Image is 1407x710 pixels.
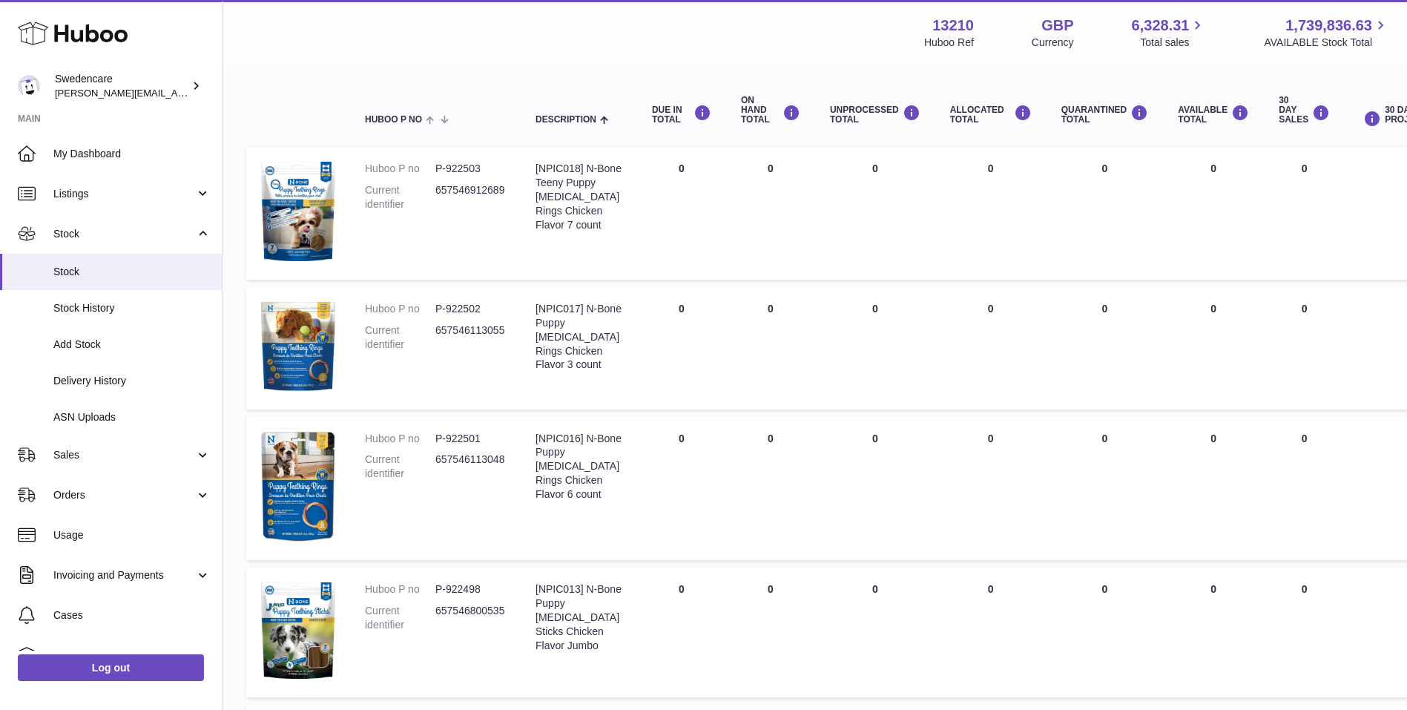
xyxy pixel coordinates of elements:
td: 0 [726,287,815,410]
dt: Huboo P no [365,432,435,446]
td: 0 [1163,147,1264,280]
td: 0 [815,417,935,561]
span: Huboo P no [365,115,422,125]
span: Stock [53,227,195,241]
div: ALLOCATED Total [950,105,1032,125]
span: Total sales [1140,36,1206,50]
td: 0 [637,147,726,280]
span: 0 [1102,162,1108,174]
td: 0 [726,568,815,697]
dd: 657546113055 [435,323,506,352]
td: 0 [637,287,726,410]
dd: 657546113048 [435,453,506,481]
a: 6,328.31 Total sales [1132,16,1207,50]
span: Stock History [53,301,211,315]
td: 0 [1264,417,1345,561]
span: Orders [53,488,195,502]
span: Description [536,115,596,125]
div: UNPROCESSED Total [830,105,920,125]
td: 0 [1163,417,1264,561]
span: Channels [53,648,211,663]
dd: 657546912689 [435,183,506,211]
dt: Huboo P no [365,302,435,316]
dt: Current identifier [365,453,435,481]
td: 0 [935,147,1047,280]
td: 0 [815,287,935,410]
td: 0 [1264,147,1345,280]
td: 0 [935,417,1047,561]
span: Sales [53,448,195,462]
span: Invoicing and Payments [53,568,195,582]
div: Swedencare [55,72,188,100]
span: 0 [1102,303,1108,315]
div: DUE IN TOTAL [652,105,711,125]
div: QUARANTINED Total [1061,105,1149,125]
dd: 657546800535 [435,604,506,632]
td: 0 [637,568,726,697]
td: 0 [935,568,1047,697]
dt: Huboo P no [365,582,435,596]
span: 0 [1102,433,1108,444]
dd: P-922503 [435,162,506,176]
td: 0 [815,568,935,697]
td: 0 [815,147,935,280]
span: [PERSON_NAME][EMAIL_ADDRESS][PERSON_NAME][DOMAIN_NAME] [55,87,377,99]
span: Stock [53,265,211,279]
span: Add Stock [53,338,211,352]
div: ON HAND Total [741,96,800,125]
span: Usage [53,528,211,542]
td: 0 [1264,568,1345,697]
dt: Current identifier [365,323,435,352]
img: daniel.corbridge@swedencare.co.uk [18,75,40,97]
td: 0 [726,417,815,561]
div: AVAILABLE Total [1178,105,1249,125]
div: Huboo Ref [924,36,974,50]
dt: Current identifier [365,604,435,632]
div: [NPIC013] N-Bone Puppy [MEDICAL_DATA] Sticks Chicken Flavor Jumbo [536,582,622,652]
div: [NPIC017] N-Bone Puppy [MEDICAL_DATA] Rings Chicken Flavor 3 count [536,302,622,372]
span: ASN Uploads [53,410,211,424]
td: 0 [637,417,726,561]
strong: GBP [1041,16,1073,36]
a: Log out [18,654,204,681]
img: product image [261,582,335,679]
strong: 13210 [932,16,974,36]
dd: P-922501 [435,432,506,446]
img: product image [261,162,335,261]
div: Currency [1032,36,1074,50]
dt: Current identifier [365,183,435,211]
span: Cases [53,608,211,622]
span: 0 [1102,583,1108,595]
div: [NPIC016] N-Bone Puppy [MEDICAL_DATA] Rings Chicken Flavor 6 count [536,432,622,502]
td: 0 [1163,287,1264,410]
dt: Huboo P no [365,162,435,176]
div: [NPIC018] N-Bone Teeny Puppy [MEDICAL_DATA] Rings Chicken Flavor 7 count [536,162,622,231]
span: 6,328.31 [1132,16,1190,36]
dd: P-922498 [435,582,506,596]
img: product image [261,302,335,391]
td: 0 [1163,568,1264,697]
span: 1,739,836.63 [1285,16,1372,36]
td: 0 [1264,287,1345,410]
dd: P-922502 [435,302,506,316]
td: 0 [935,287,1047,410]
span: Delivery History [53,374,211,388]
img: product image [261,432,335,542]
span: Listings [53,187,195,201]
div: 30 DAY SALES [1279,96,1330,125]
span: AVAILABLE Stock Total [1264,36,1389,50]
a: 1,739,836.63 AVAILABLE Stock Total [1264,16,1389,50]
span: My Dashboard [53,147,211,161]
td: 0 [726,147,815,280]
